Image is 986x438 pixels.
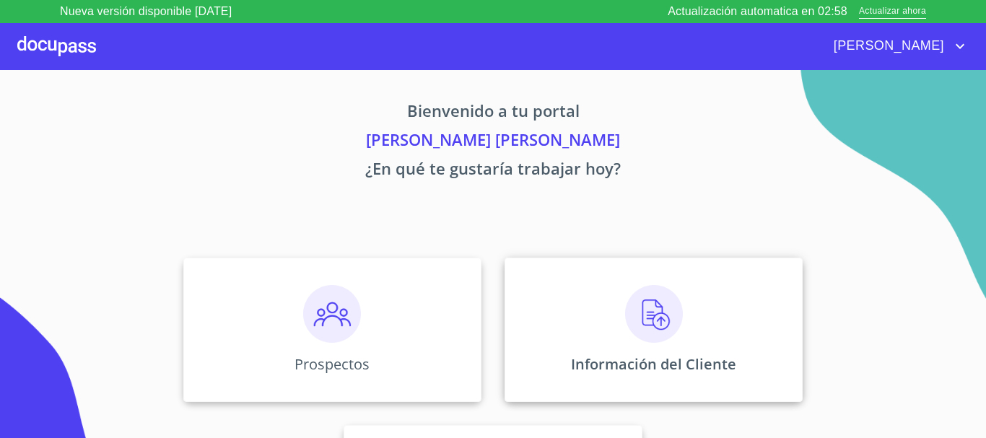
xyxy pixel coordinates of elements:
p: Actualización automatica en 02:58 [668,3,847,20]
p: Prospectos [295,354,370,374]
p: Información del Cliente [571,354,736,374]
span: [PERSON_NAME] [823,35,951,58]
button: account of current user [823,35,969,58]
span: Actualizar ahora [859,4,926,19]
p: [PERSON_NAME] [PERSON_NAME] [48,128,938,157]
p: Nueva versión disponible [DATE] [60,3,232,20]
img: carga.png [625,285,683,343]
p: ¿En qué te gustaría trabajar hoy? [48,157,938,185]
img: prospectos.png [303,285,361,343]
p: Bienvenido a tu portal [48,99,938,128]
